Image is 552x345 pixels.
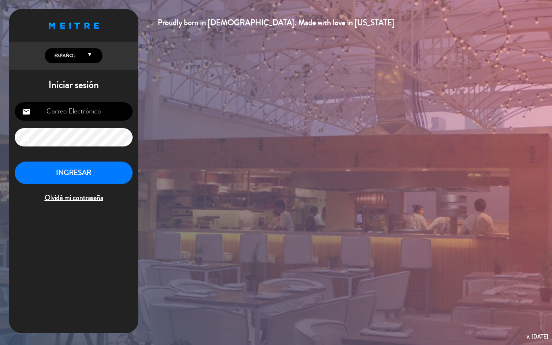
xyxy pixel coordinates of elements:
[22,133,31,142] i: lock
[15,162,133,184] button: INGRESAR
[526,332,548,341] div: v. [DATE]
[9,79,138,91] h1: Iniciar sesión
[15,102,133,121] input: Correo Electrónico
[15,192,133,204] span: Olvidé mi contraseña
[52,52,75,59] span: Español
[22,107,31,116] i: email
